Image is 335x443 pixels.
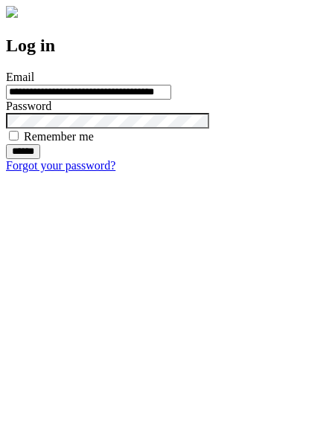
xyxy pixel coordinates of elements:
h2: Log in [6,36,329,56]
label: Password [6,100,51,112]
label: Remember me [24,130,94,143]
a: Forgot your password? [6,159,115,172]
label: Email [6,71,34,83]
img: logo-4e3dc11c47720685a147b03b5a06dd966a58ff35d612b21f08c02c0306f2b779.png [6,6,18,18]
